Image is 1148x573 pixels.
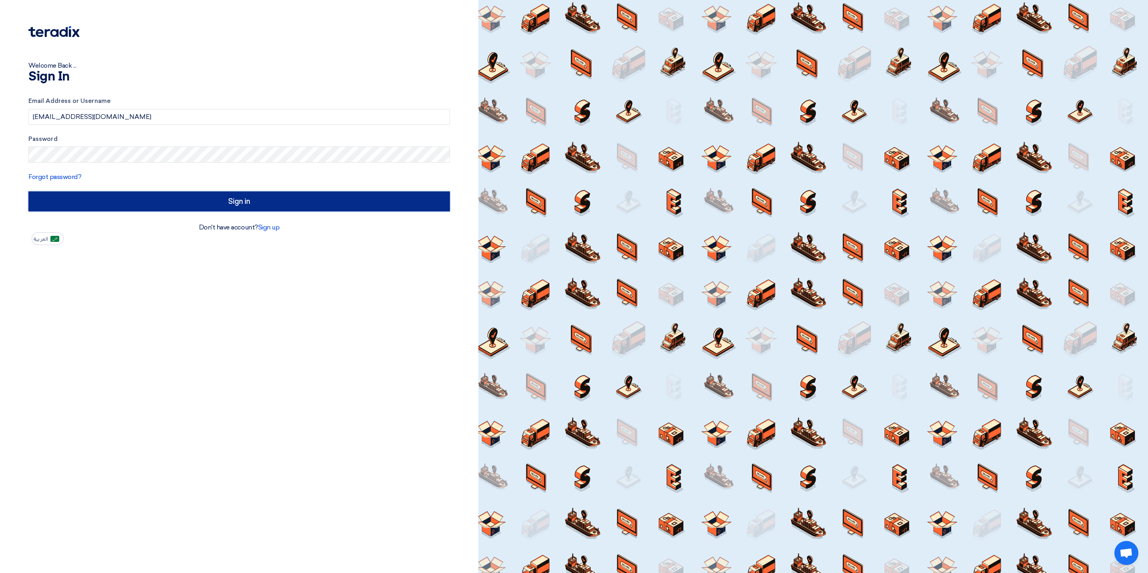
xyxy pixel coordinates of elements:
div: Open chat [1114,541,1138,565]
input: Enter your business email or username [28,109,450,125]
button: العربية [32,232,64,245]
h1: Sign In [28,70,450,83]
a: Sign up [258,223,280,231]
div: Welcome Back ... [28,61,450,70]
input: Sign in [28,191,450,211]
span: العربية [34,236,48,242]
div: Don't have account? [28,223,450,232]
a: Forgot password? [28,173,81,181]
img: ar-AR.png [50,236,59,242]
label: Email Address or Username [28,97,450,106]
img: Teradix logo [28,26,80,37]
label: Password [28,135,450,144]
